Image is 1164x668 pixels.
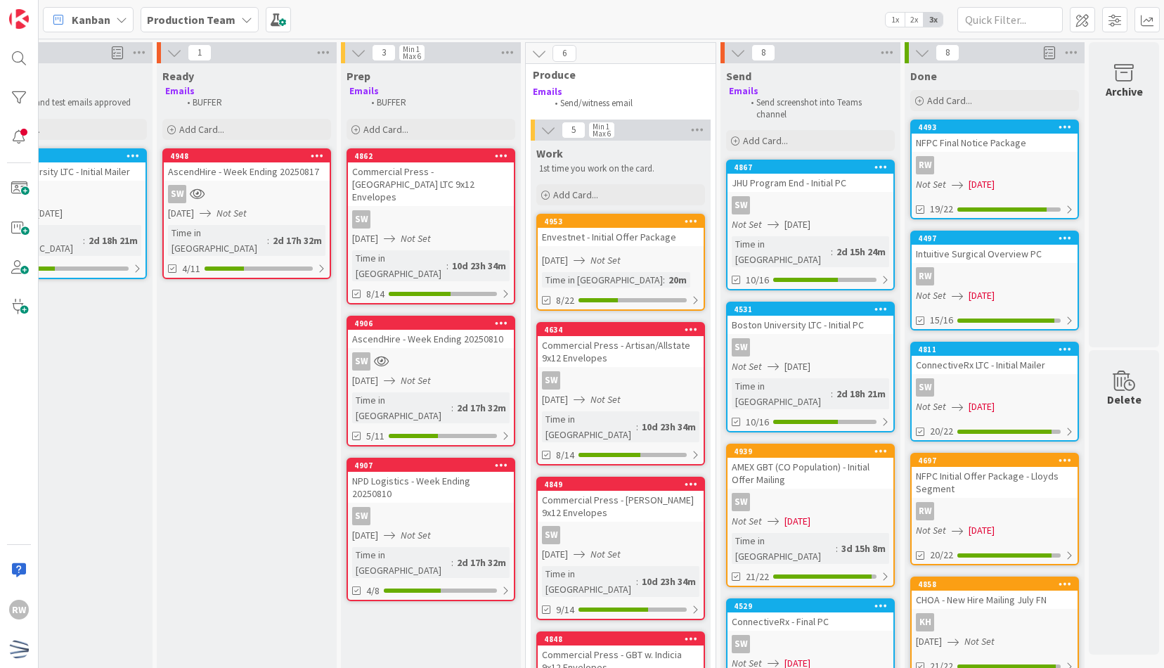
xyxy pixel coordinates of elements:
div: 4531 [727,303,893,316]
i: Not Set [590,548,621,560]
span: Send [726,69,751,83]
div: 10d 23h 34m [638,574,699,589]
div: Intuitive Surgical Overview PC [912,245,1078,263]
div: NPD Logistics - Week Ending 20250810 [348,472,514,503]
div: 4953 [538,215,704,228]
span: 20/22 [930,424,953,439]
span: [DATE] [969,177,995,192]
div: Min 1 [403,46,420,53]
div: NFPC Initial Offer Package - Lloyds Segment [912,467,1078,498]
div: Time in [GEOGRAPHIC_DATA] [352,547,451,578]
img: avatar [9,639,29,659]
div: 4493 [912,121,1078,134]
a: 4634Commercial Press - Artisan/Allstate 9x12 EnvelopesSW[DATE]Not SetTime in [GEOGRAPHIC_DATA]:10... [536,322,705,465]
span: : [446,258,448,274]
div: SW [352,352,370,371]
div: Time in [GEOGRAPHIC_DATA] [542,566,636,597]
div: 4907 [354,461,514,470]
span: [DATE] [352,528,378,543]
span: : [451,555,453,570]
i: Not Set [964,635,995,648]
div: SW [727,635,893,653]
div: RW [916,156,934,174]
div: 4867 [734,162,893,172]
i: Not Set [216,207,247,219]
div: 4497 [912,232,1078,245]
a: 4953Envestnet - Initial Offer Package[DATE]Not SetTime in [GEOGRAPHIC_DATA]:20m8/22 [536,214,705,311]
div: KH [916,613,934,631]
span: 8 [936,44,959,61]
span: 4/8 [366,584,380,598]
div: 4939 [734,447,893,456]
div: Boston University LTC - Initial PC [727,316,893,334]
span: 3x [924,13,943,27]
div: Time in [GEOGRAPHIC_DATA] [542,411,636,442]
div: 3d 15h 8m [838,541,889,556]
span: 21/22 [746,570,769,584]
b: Production Team [147,13,235,27]
div: 2d 17h 32m [269,233,325,248]
i: Not Set [916,289,946,302]
span: [DATE] [352,373,378,388]
li: Send screenshot into Teams channel [743,97,893,120]
div: 4497Intuitive Surgical Overview PC [912,232,1078,263]
span: : [636,574,638,589]
div: 4531Boston University LTC - Initial PC [727,303,893,334]
i: Not Set [401,529,431,541]
p: 1st time you work on the card. [539,163,702,174]
div: SW [542,526,560,544]
div: SW [732,338,750,357]
div: 4867 [727,161,893,174]
span: 1x [886,13,905,27]
div: Max 6 [593,130,611,137]
div: SW [348,352,514,371]
div: Commercial Press - Artisan/Allstate 9x12 Envelopes [538,336,704,367]
i: Not Set [916,400,946,413]
span: 8/22 [556,293,574,308]
img: Visit kanbanzone.com [9,9,29,29]
li: BUFFER [179,97,329,108]
span: : [831,244,833,259]
div: SW [912,378,1078,397]
strong: Emails [349,85,379,97]
div: Commercial Press - [GEOGRAPHIC_DATA] LTC 9x12 Envelopes [348,162,514,206]
i: Not Set [732,515,762,527]
div: 4497 [918,233,1078,243]
div: 4811ConnectiveRx LTC - Initial Mailer [912,343,1078,374]
div: SW [727,196,893,214]
div: SW [352,507,370,525]
span: Done [910,69,937,83]
div: 4939AMEX GBT (CO Population) - Initial Offer Mailing [727,445,893,489]
span: 5 [562,122,586,139]
span: : [836,541,838,556]
div: SW [352,210,370,229]
div: SW [727,338,893,357]
div: 4953Envestnet - Initial Offer Package [538,215,704,246]
a: 4906AscendHire - Week Ending 20250810SW[DATE]Not SetTime in [GEOGRAPHIC_DATA]:2d 17h 32m5/11 [347,316,515,447]
a: 4907NPD Logistics - Week Ending 20250810SW[DATE]Not SetTime in [GEOGRAPHIC_DATA]:2d 17h 32m4/8 [347,458,515,601]
div: SW [542,371,560,390]
span: 5/11 [366,429,384,444]
span: [DATE] [542,253,568,268]
div: 4939 [727,445,893,458]
div: Max 6 [403,53,421,60]
div: SW [538,526,704,544]
i: Not Set [732,218,762,231]
div: Envestnet - Initial Offer Package [538,228,704,246]
div: 4858 [912,578,1078,591]
div: SW [916,378,934,397]
div: 10d 23h 34m [638,419,699,435]
div: 4953 [544,217,704,226]
div: ConnectiveRx LTC - Initial Mailer [912,356,1078,374]
a: 4849Commercial Press - [PERSON_NAME] 9x12 EnvelopesSW[DATE]Not SetTime in [GEOGRAPHIC_DATA]:10d 2... [536,477,705,620]
span: [DATE] [969,399,995,414]
div: 4858CHOA - New Hire Mailing July FN [912,578,1078,609]
a: 4939AMEX GBT (CO Population) - Initial Offer MailingSWNot Set[DATE]Time in [GEOGRAPHIC_DATA]:3d 1... [726,444,895,587]
div: 4493NFPC Final Notice Package [912,121,1078,152]
span: 8 [751,44,775,61]
div: 4697NFPC Initial Offer Package - Lloyds Segment [912,454,1078,498]
span: 4/11 [182,262,200,276]
strong: Emails [533,86,562,98]
a: 4811ConnectiveRx LTC - Initial MailerSWNot Set[DATE]20/22 [910,342,1079,442]
div: SW [732,493,750,511]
